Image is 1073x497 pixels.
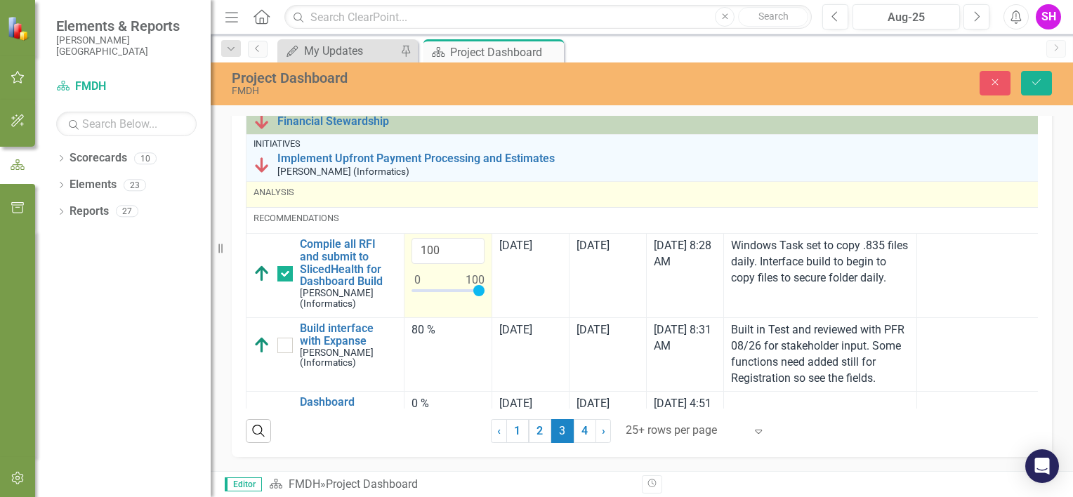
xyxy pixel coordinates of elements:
[70,177,117,193] a: Elements
[225,477,262,491] span: Editor
[304,42,397,60] div: My Updates
[731,322,909,386] p: Built in Test and reviewed with PFR 08/26 for stakeholder input. Some functions need added still ...
[499,239,532,252] span: [DATE]
[499,397,532,410] span: [DATE]
[731,238,909,286] p: Windows Task set to copy .835 files daily. Interface build to begin to copy files to secure folde...
[56,79,197,95] a: FMDH
[254,337,270,354] img: Above Target
[56,18,197,34] span: Elements & Reports
[134,152,157,164] div: 10
[529,419,551,443] a: 2
[450,44,560,61] div: Project Dashboard
[124,179,146,191] div: 23
[70,150,127,166] a: Scorecards
[300,396,397,433] a: Dashboard Training-SlicedHealth
[254,113,270,130] img: Below Plan
[577,323,610,336] span: [DATE]
[574,419,596,443] a: 4
[232,86,685,96] div: FMDH
[853,4,960,29] button: Aug-25
[506,419,529,443] a: 1
[56,34,197,58] small: [PERSON_NAME][GEOGRAPHIC_DATA]
[602,424,605,437] span: ›
[1025,449,1059,483] div: Open Intercom Messenger
[1036,4,1061,29] button: SH
[654,322,716,354] div: [DATE] 8:31 AM
[289,477,320,491] a: FMDH
[284,5,812,29] input: Search ClearPoint...
[551,419,574,443] span: 3
[300,322,397,347] a: Build interface with Expanse
[281,42,397,60] a: My Updates
[300,238,397,287] a: Compile all RFI and submit to SlicedHealth for Dashboard Build
[277,166,409,177] small: [PERSON_NAME] (Informatics)
[300,347,397,369] small: [PERSON_NAME] (Informatics)
[300,288,397,309] small: [PERSON_NAME] (Informatics)
[254,265,270,282] img: Above Target
[577,397,610,410] span: [DATE]
[7,16,32,41] img: ClearPoint Strategy
[654,238,716,270] div: [DATE] 8:28 AM
[326,477,418,491] div: Project Dashboard
[758,11,789,22] span: Search
[738,7,808,27] button: Search
[254,157,270,173] img: Below Plan
[232,70,685,86] div: Project Dashboard
[412,322,485,338] div: 80 %
[654,396,716,428] div: [DATE] 4:51 PM
[497,424,501,437] span: ‹
[116,206,138,218] div: 27
[56,112,197,136] input: Search Below...
[269,477,631,493] div: »
[577,239,610,252] span: [DATE]
[70,204,109,220] a: Reports
[412,396,485,412] div: 0 %
[499,323,532,336] span: [DATE]
[857,9,955,26] div: Aug-25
